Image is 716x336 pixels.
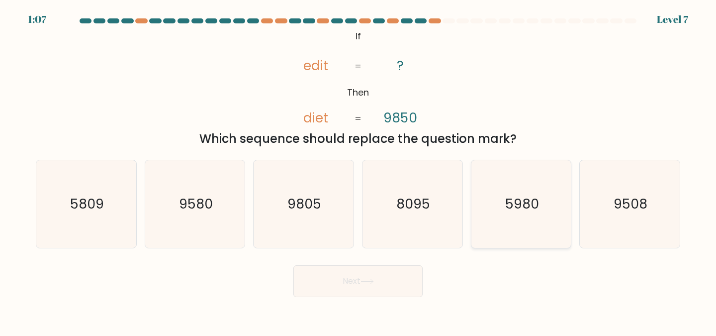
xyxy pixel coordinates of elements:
tspan: edit [303,56,328,75]
text: 5809 [70,195,104,213]
tspan: Then [347,87,369,99]
div: 1:07 [28,12,46,27]
text: 5980 [505,195,539,213]
tspan: = [355,60,361,72]
button: Next [293,265,423,297]
svg: @import url('[URL][DOMAIN_NAME]); [276,27,440,128]
div: Level 7 [657,12,688,27]
tspan: 9850 [383,109,417,127]
tspan: ? [397,56,404,75]
tspan: = [355,112,361,124]
text: 9508 [614,195,647,213]
text: 9580 [179,195,213,213]
tspan: diet [303,109,328,127]
text: 8095 [396,195,430,213]
tspan: If [356,30,361,42]
text: 9805 [287,195,321,213]
div: Which sequence should replace the question mark? [42,130,674,148]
